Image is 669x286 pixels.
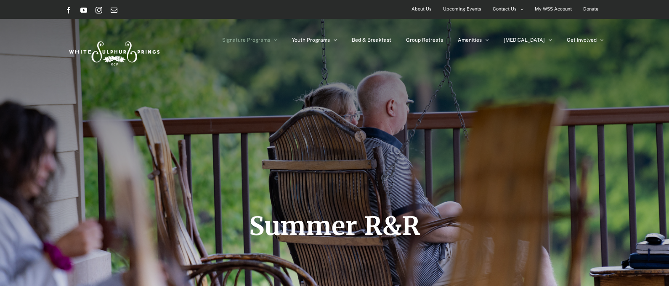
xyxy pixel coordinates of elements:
[411,3,432,15] span: About Us
[567,37,597,43] span: Get Involved
[292,19,337,61] a: Youth Programs
[406,19,443,61] a: Group Retreats
[292,37,330,43] span: Youth Programs
[222,19,277,61] a: Signature Programs
[458,19,489,61] a: Amenities
[80,7,87,13] a: YouTube
[493,3,517,15] span: Contact Us
[222,19,604,61] nav: Main Menu
[583,3,598,15] span: Donate
[504,37,545,43] span: [MEDICAL_DATA]
[65,32,162,72] img: White Sulphur Springs Logo
[504,19,552,61] a: [MEDICAL_DATA]
[352,19,391,61] a: Bed & Breakfast
[222,37,270,43] span: Signature Programs
[352,37,391,43] span: Bed & Breakfast
[406,37,443,43] span: Group Retreats
[249,210,420,242] span: Summer R&R
[443,3,481,15] span: Upcoming Events
[65,7,72,13] a: Facebook
[111,7,117,13] a: Email
[567,19,604,61] a: Get Involved
[458,37,482,43] span: Amenities
[96,7,102,13] a: Instagram
[535,3,572,15] span: My WSS Account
